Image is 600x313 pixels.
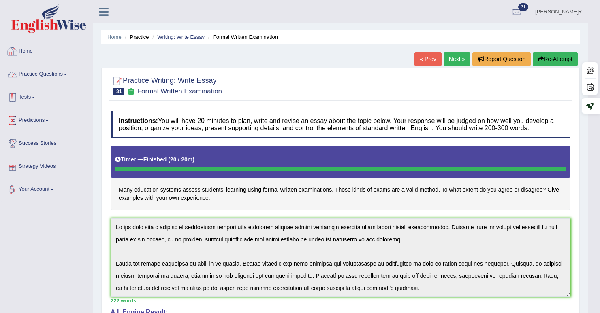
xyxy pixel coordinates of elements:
a: Tests [0,86,93,106]
a: Next » [444,52,470,66]
button: Report Question [472,52,531,66]
b: ) [192,156,194,163]
a: Success Stories [0,132,93,152]
a: Practice Questions [0,63,93,83]
div: 222 words [111,297,570,305]
a: Predictions [0,109,93,129]
span: 31 [113,88,124,95]
b: Instructions: [119,117,158,124]
a: Strategy Videos [0,155,93,176]
li: Formal Written Examination [206,33,278,41]
h4: Many education systems assess students' learning using formal written examinations. Those kinds o... [111,146,570,210]
small: Formal Written Examination [137,87,222,95]
b: 20 / 20m [170,156,192,163]
b: ( [168,156,170,163]
a: Home [107,34,122,40]
b: Finished [143,156,167,163]
li: Practice [123,33,149,41]
span: 31 [518,3,528,11]
a: Writing: Write Essay [157,34,205,40]
h4: You will have 20 minutes to plan, write and revise an essay about the topic below. Your response ... [111,111,570,138]
a: Home [0,40,93,60]
a: « Prev [414,52,441,66]
a: Your Account [0,178,93,199]
h5: Timer — [115,156,194,163]
button: Re-Attempt [533,52,578,66]
h2: Practice Writing: Write Essay [111,75,222,95]
small: Exam occurring question [126,88,135,95]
